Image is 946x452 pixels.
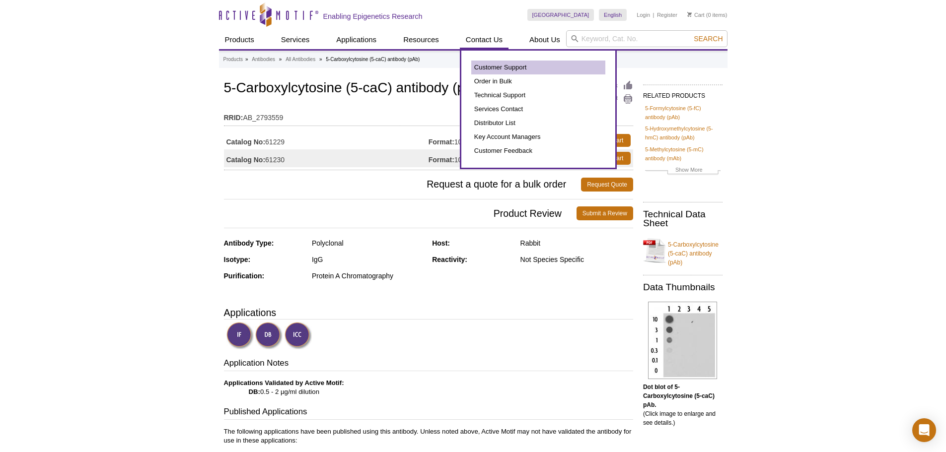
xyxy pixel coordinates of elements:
[224,406,633,420] h3: Published Applications
[330,30,382,49] a: Applications
[643,384,715,408] b: Dot blot of 5-Carboxylcytosine (5-caC) pAb.
[275,30,316,49] a: Services
[224,239,274,247] strong: Antibody Type:
[637,11,650,18] a: Login
[471,144,605,158] a: Customer Feedback
[687,12,692,17] img: Your Cart
[429,137,454,146] strong: Format:
[224,206,577,220] span: Product Review
[224,113,243,122] strong: RRID:
[643,210,723,228] h2: Technical Data Sheet
[460,30,509,49] a: Contact Us
[312,239,425,248] div: Polyclonal
[432,239,450,247] strong: Host:
[224,272,265,280] strong: Purification:
[643,234,723,267] a: 5-Carboxylcytosine (5-caC) antibody (pAb)
[224,107,633,123] td: AB_2793559
[224,256,251,263] strong: Isotype:
[577,206,633,220] a: Submit a Review
[694,35,723,43] span: Search
[249,388,260,395] strong: DB:
[471,116,605,130] a: Distributor List
[224,80,633,97] h1: 5-Carboxylcytosine (5-caC) antibody (pAb)
[224,131,429,149] td: 61229
[520,239,633,248] div: Rabbit
[471,74,605,88] a: Order in Bulk
[645,104,721,122] a: 5-Formylcytosine (5-fC) antibody (pAb)
[279,57,282,62] li: »
[226,155,266,164] strong: Catalog No:
[657,11,677,18] a: Register
[691,34,726,43] button: Search
[581,178,633,192] a: Request Quote
[245,57,248,62] li: »
[219,30,260,49] a: Products
[224,149,429,167] td: 61230
[286,55,315,64] a: All Antibodies
[429,149,542,167] td: 10 µg
[224,357,633,371] h3: Application Notes
[520,255,633,264] div: Not Species Specific
[224,379,344,387] b: Applications Validated by Active Motif:
[599,9,627,21] a: English
[319,57,322,62] li: »
[224,305,633,320] h3: Applications
[471,61,605,74] a: Customer Support
[523,30,566,49] a: About Us
[687,11,705,18] a: Cart
[471,102,605,116] a: Services Contact
[252,55,275,64] a: Antibodies
[224,379,633,396] p: 0.5 - 2 µg/ml dilution
[226,322,254,349] img: Immunofluorescence Validated
[223,55,243,64] a: Products
[285,322,312,349] img: Immunocytochemistry Validated
[429,155,454,164] strong: Format:
[312,271,425,280] div: Protein A Chromatography
[912,418,936,442] div: Open Intercom Messenger
[255,322,283,349] img: Dot Blot Validated
[429,131,542,149] td: 100 µg
[527,9,594,21] a: [GEOGRAPHIC_DATA]
[643,84,723,102] h2: RELATED PRODUCTS
[645,124,721,142] a: 5-Hydroxymethylcytosine (5-hmC) antibody (pAb)
[323,12,423,21] h2: Enabling Epigenetics Research
[566,30,728,47] input: Keyword, Cat. No.
[648,302,717,379] img: 5-Carboxylcytosine (5-caC) antibody (pAb) tested by dot blot analysis.
[471,130,605,144] a: Key Account Managers
[224,178,582,192] span: Request a quote for a bulk order
[471,88,605,102] a: Technical Support
[687,9,728,21] li: (0 items)
[326,57,420,62] li: 5-Carboxylcytosine (5-caC) antibody (pAb)
[645,165,721,177] a: Show More
[643,383,723,427] p: (Click image to enlarge and see details.)
[645,145,721,163] a: 5-Methylcytosine (5-mC) antibody (mAb)
[643,283,723,292] h2: Data Thumbnails
[312,255,425,264] div: IgG
[226,137,266,146] strong: Catalog No:
[432,256,467,263] strong: Reactivity:
[653,9,655,21] li: |
[397,30,445,49] a: Resources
